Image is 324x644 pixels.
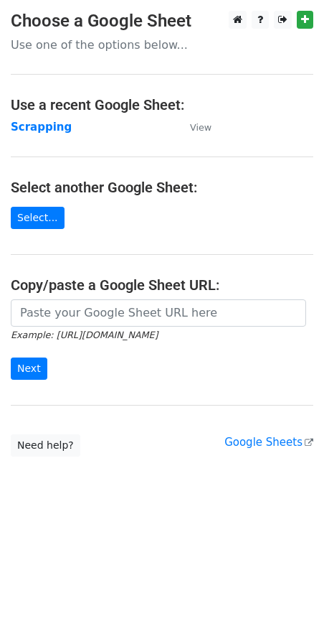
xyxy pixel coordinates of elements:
[11,37,313,52] p: Use one of the options below...
[11,299,306,327] input: Paste your Google Sheet URL here
[11,11,313,32] h3: Choose a Google Sheet
[11,121,72,134] a: Scrapping
[11,434,80,457] a: Need help?
[190,122,211,133] small: View
[11,179,313,196] h4: Select another Google Sheet:
[176,121,211,134] a: View
[224,436,313,449] a: Google Sheets
[11,358,47,380] input: Next
[11,207,65,229] a: Select...
[11,96,313,113] h4: Use a recent Google Sheet:
[11,330,158,340] small: Example: [URL][DOMAIN_NAME]
[11,276,313,294] h4: Copy/paste a Google Sheet URL:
